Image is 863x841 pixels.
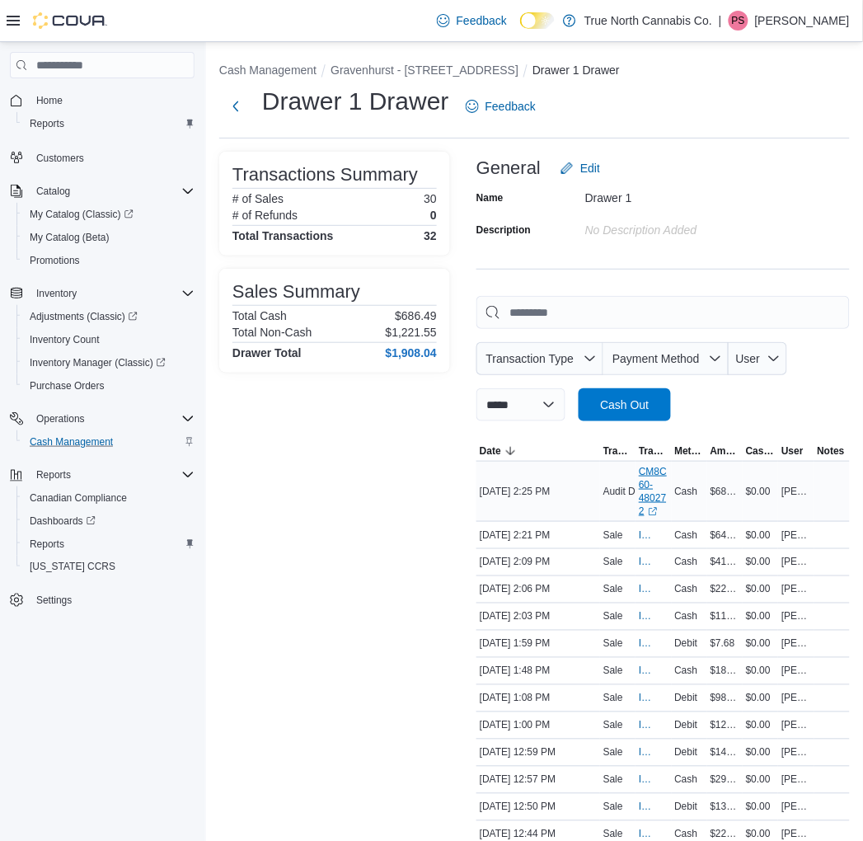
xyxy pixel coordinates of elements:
p: True North Cannabis Co. [584,11,712,31]
h4: Total Transactions [232,229,334,242]
label: Description [476,223,531,237]
span: Settings [36,594,72,608]
button: Inventory [30,284,83,303]
a: Adjustments (Classic) [16,305,201,328]
a: Dashboards [16,510,201,533]
p: Sale [603,529,623,542]
input: Dark Mode [520,12,555,30]
span: Date [480,444,501,458]
span: IN8C60-5384194 [639,529,651,542]
span: Canadian Compliance [23,488,195,508]
span: IN8C60-5383571 [639,801,651,814]
span: [PERSON_NAME] [781,665,810,678]
p: Sale [603,773,623,787]
span: Reports [36,468,71,482]
p: Audit Drawer [603,485,660,498]
span: Cash [675,828,698,841]
button: IN8C60-5384061 [639,607,668,627]
h6: Total Cash [232,309,287,322]
a: CM8C60-480272External link [639,465,668,518]
span: $142.45 [711,746,739,759]
span: Washington CCRS [23,557,195,577]
h6: Total Non-Cash [232,326,312,339]
span: Operations [30,409,195,429]
span: My Catalog (Classic) [30,208,134,221]
h3: Sales Summary [232,282,360,302]
p: Sale [603,583,623,596]
span: Reports [23,534,195,554]
button: IN8C60-5384083 [639,580,668,599]
span: Debit [675,692,698,705]
div: [DATE] 12:57 PM [476,770,600,790]
span: Operations [36,412,85,425]
button: Transaction Type [476,342,603,375]
span: Cash Management [23,432,195,452]
a: Purchase Orders [23,376,111,396]
a: Feedback [459,90,542,123]
div: No Description added [585,217,806,237]
nav: An example of EuiBreadcrumbs [219,62,850,82]
span: Cash Out [600,397,649,413]
span: $64.52 [711,529,739,542]
span: [PERSON_NAME] [781,610,810,623]
p: Sale [603,801,623,814]
span: IN8C60-5383957 [639,665,651,678]
span: Cash [675,583,698,596]
button: Cash Management [16,430,201,453]
button: Edit [554,152,607,185]
h6: # of Refunds [232,209,298,222]
h3: General [476,158,541,178]
span: Purchase Orders [23,376,195,396]
span: Debit [675,801,698,814]
span: Promotions [23,251,195,270]
span: Inventory Count [30,333,100,346]
p: $686.49 [395,309,437,322]
span: Reports [30,538,64,551]
button: Method [672,441,707,461]
div: [DATE] 2:25 PM [476,482,600,501]
a: Adjustments (Classic) [23,307,144,327]
span: Inventory Manager (Classic) [23,353,195,373]
input: This is a search bar. As you type, the results lower in the page will automatically filter. [476,296,850,329]
svg: External link [648,507,658,517]
div: $0.00 [743,688,778,708]
a: Inventory Manager (Classic) [23,353,172,373]
button: Promotions [16,249,201,272]
button: Amount [707,441,743,461]
div: [DATE] 2:03 PM [476,607,600,627]
p: Sale [603,828,623,841]
button: Operations [30,409,91,429]
button: Customers [3,145,201,169]
span: Ps [732,11,745,31]
a: Inventory Manager (Classic) [16,351,201,374]
span: [PERSON_NAME] [781,485,810,498]
a: Feedback [430,4,514,37]
span: [PERSON_NAME] [781,637,810,651]
nav: Complex example [10,82,195,655]
button: IN8C60-5383571 [639,797,668,817]
button: Operations [3,407,201,430]
img: Cova [33,12,107,29]
p: Sale [603,637,623,651]
div: $0.00 [743,661,778,681]
span: $119.69 [711,610,739,623]
span: Transaction Type [486,352,575,365]
p: Sale [603,719,623,732]
div: $0.00 [743,525,778,545]
span: IN8C60-5384061 [639,610,651,623]
span: [PERSON_NAME] [781,801,810,814]
a: Reports [23,114,71,134]
span: Dark Mode [520,29,521,30]
span: [PERSON_NAME] [781,583,810,596]
div: $0.00 [743,743,778,763]
p: | [719,11,722,31]
div: [DATE] 1:48 PM [476,661,600,681]
span: Dashboards [23,511,195,531]
span: IN8C60-5384027 [639,637,651,651]
span: Reports [30,117,64,130]
a: Cash Management [23,432,120,452]
span: $22.54 [711,583,739,596]
span: Adjustments (Classic) [30,310,138,323]
button: Catalog [3,180,201,203]
span: Inventory Count [23,330,195,350]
